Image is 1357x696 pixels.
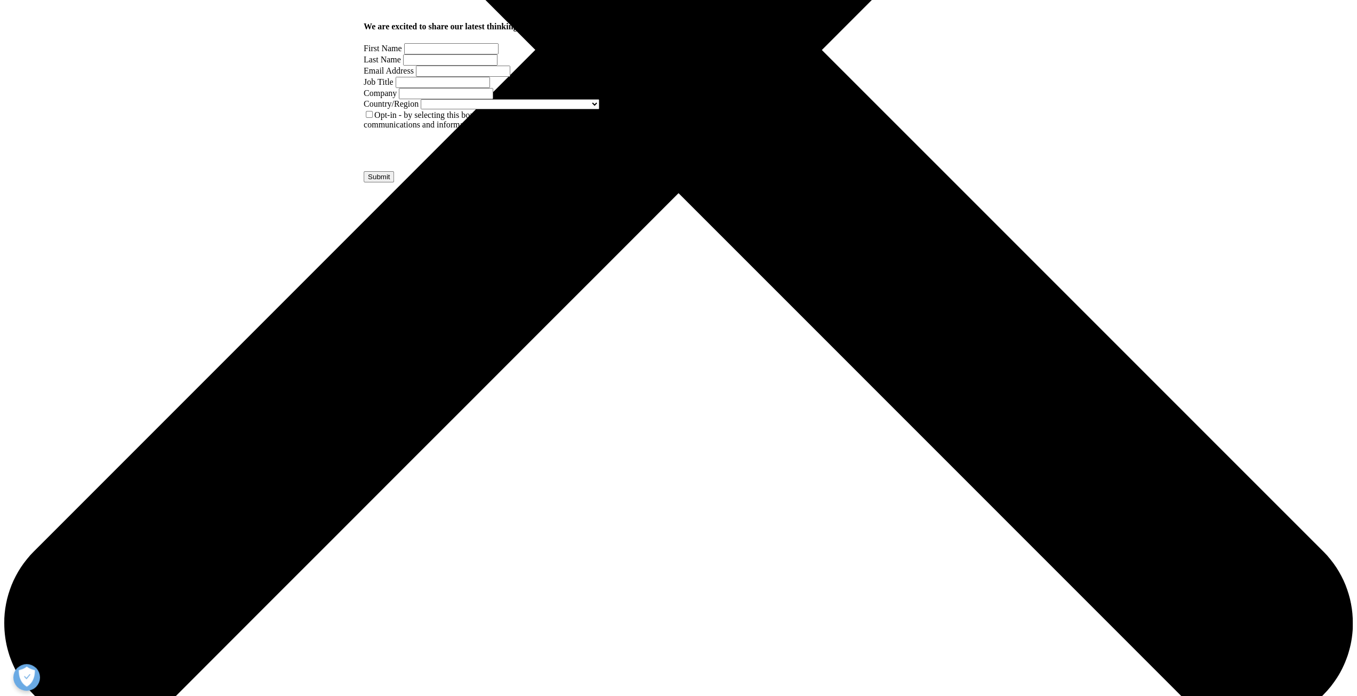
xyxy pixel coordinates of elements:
label: Email Address [364,66,414,75]
label: Last Name [364,55,401,64]
button: Open Preferences [13,664,40,691]
label: Country/Region [364,99,419,108]
iframe: reCAPTCHA [364,130,526,171]
input: Submit [364,171,394,182]
label: First Name [364,44,402,53]
label: Job Title [364,77,394,86]
label: Opt-in - by selecting this box, I consent to receiving marketing communications and information a... [364,110,592,129]
label: Company [364,89,397,98]
h4: We are excited to share our latest thinking with you. [364,22,622,31]
input: Opt-in - by selecting this box, I consent to receiving marketing communications and information a... [366,111,373,118]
